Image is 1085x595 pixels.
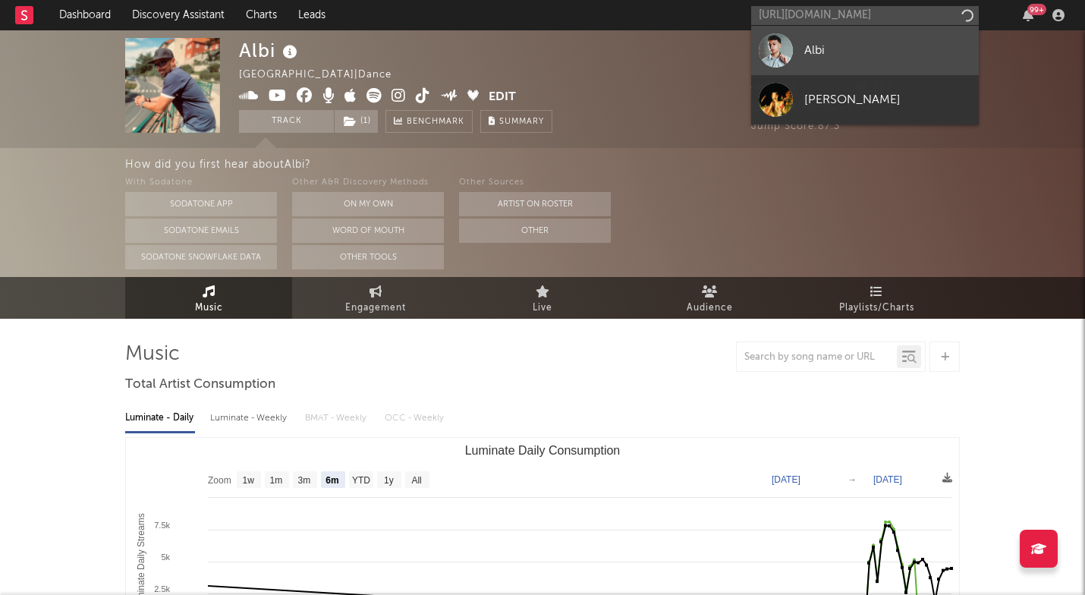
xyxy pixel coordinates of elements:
text: → [848,474,857,485]
text: 2.5k [154,584,170,593]
input: Search by song name or URL [737,351,897,364]
text: [DATE] [772,474,800,485]
div: Albi [804,41,971,59]
text: All [411,475,421,486]
button: Other [459,219,611,243]
text: 1w [243,475,255,486]
span: Playlists/Charts [839,299,914,317]
button: Word Of Mouth [292,219,444,243]
span: Jump Score: 87.3 [751,121,840,131]
button: Sodatone Emails [125,219,277,243]
a: Audience [626,277,793,319]
div: Luminate - Daily [125,405,195,431]
text: 7.5k [154,521,170,530]
text: Luminate Daily Consumption [465,444,621,457]
button: Other Tools [292,245,444,269]
text: 1m [270,475,283,486]
div: With Sodatone [125,174,277,192]
a: [PERSON_NAME] [751,75,979,124]
a: Engagement [292,277,459,319]
div: Luminate - Weekly [210,405,290,431]
div: Other Sources [459,174,611,192]
text: [DATE] [873,474,902,485]
text: 1y [384,475,394,486]
span: Music [195,299,223,317]
a: Playlists/Charts [793,277,960,319]
span: Audience [687,299,733,317]
button: Edit [489,88,516,107]
span: Engagement [345,299,406,317]
div: Other A&R Discovery Methods [292,174,444,192]
button: Artist on Roster [459,192,611,216]
div: [PERSON_NAME] [804,90,971,109]
a: Live [459,277,626,319]
text: 3m [298,475,311,486]
button: On My Own [292,192,444,216]
button: (1) [335,110,378,133]
button: 99+ [1023,9,1033,21]
button: Sodatone App [125,192,277,216]
button: Track [239,110,334,133]
a: Music [125,277,292,319]
div: How did you first hear about Albi ? [125,156,1085,174]
text: Zoom [208,475,231,486]
a: Benchmark [385,110,473,133]
input: Search for artists [751,6,979,25]
span: Summary [499,118,544,126]
a: Albi [751,26,979,75]
div: [GEOGRAPHIC_DATA] | Dance [239,66,409,84]
text: 6m [325,475,338,486]
span: Live [533,299,552,317]
text: YTD [352,475,370,486]
div: 99 + [1027,4,1046,15]
span: Total Artist Consumption [125,376,275,394]
span: ( 1 ) [334,110,379,133]
span: Benchmark [407,113,464,131]
div: Albi [239,38,301,63]
button: Sodatone Snowflake Data [125,245,277,269]
button: Summary [480,110,552,133]
text: 5k [161,552,170,562]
